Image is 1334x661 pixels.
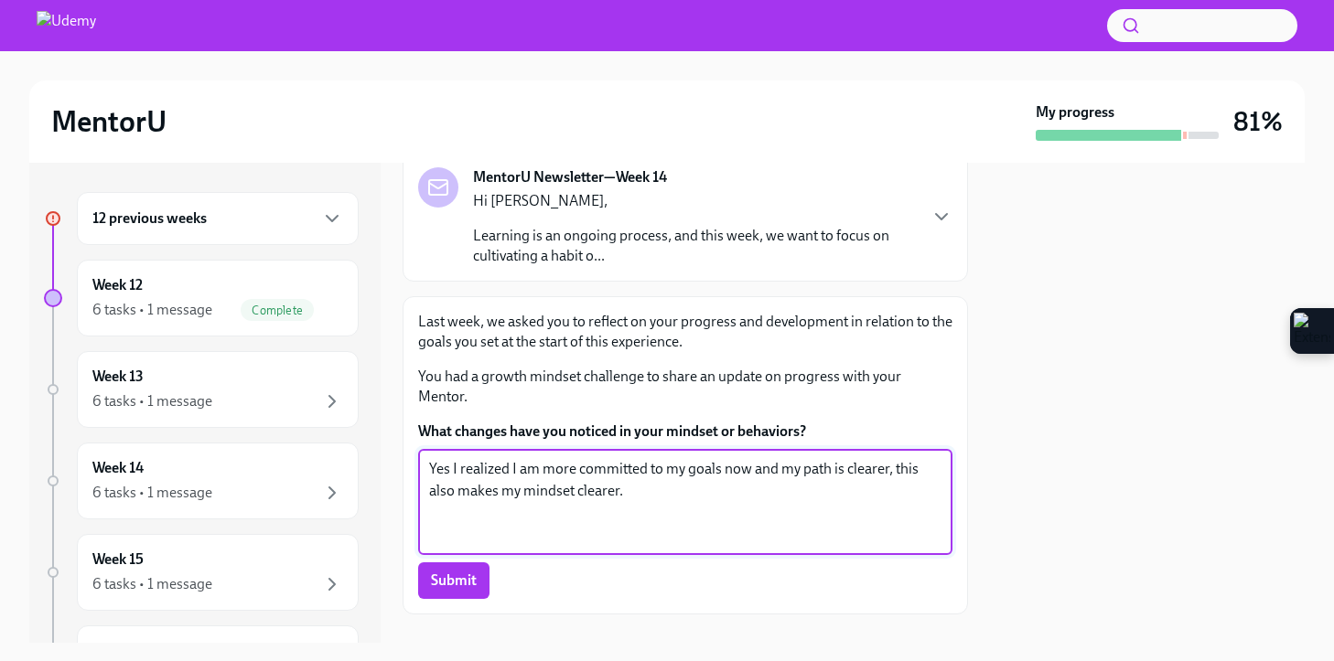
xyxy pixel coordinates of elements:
h6: Week 16 [92,641,144,661]
div: 6 tasks • 1 message [92,574,212,594]
a: Week 156 tasks • 1 message [44,534,359,611]
p: You had a growth mindset challenge to share an update on progress with your Mentor. [418,367,952,407]
button: Submit [418,562,489,599]
div: 6 tasks • 1 message [92,300,212,320]
span: Submit [431,571,477,590]
h6: 12 previous weeks [92,208,207,229]
div: 6 tasks • 1 message [92,391,212,411]
p: Learning is an ongoing process, and this week, we want to focus on cultivating a habit o... [473,226,916,266]
img: Udemy [37,11,96,40]
h3: 81% [1233,105,1283,138]
h2: MentorU [51,103,167,140]
h6: Week 14 [92,458,144,478]
a: Week 126 tasks • 1 messageComplete [44,260,359,336]
img: Extension Icon [1294,313,1330,349]
h6: Week 13 [92,367,144,387]
textarea: Yes I realized I am more committed to my goals now and my path is clearer, this also makes my min... [429,458,941,546]
h6: Week 15 [92,549,144,570]
p: Last week, we asked you to reflect on your progress and development in relation to the goals you ... [418,312,952,352]
span: Complete [241,304,314,317]
p: Hi [PERSON_NAME], [473,191,916,211]
h6: Week 12 [92,275,143,295]
strong: My progress [1036,102,1114,123]
a: Week 146 tasks • 1 message [44,442,359,519]
a: Week 136 tasks • 1 message [44,351,359,428]
strong: MentorU Newsletter—Week 14 [473,167,667,187]
div: 12 previous weeks [77,192,359,245]
div: 6 tasks • 1 message [92,483,212,503]
label: What changes have you noticed in your mindset or behaviors? [418,421,952,442]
